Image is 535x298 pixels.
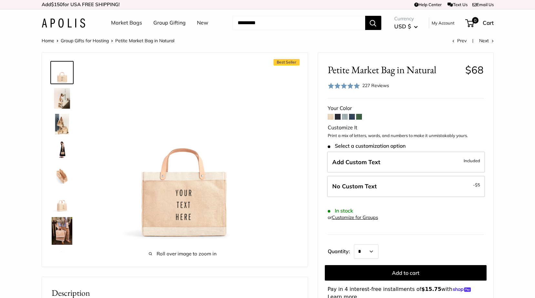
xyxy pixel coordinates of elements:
[52,165,72,186] img: description_Spacious inner area with room for everything.
[332,183,377,190] span: No Custom Text
[332,158,380,166] span: Add Custom Text
[52,250,72,271] img: Petite Market Bag in Natural
[465,64,484,76] span: $68
[50,216,74,246] a: Petite Market Bag in Natural
[328,208,353,214] span: In stock
[50,138,74,162] a: Petite Market Bag in Natural
[52,62,72,83] img: Petite Market Bag in Natural
[50,113,74,136] a: description_The Original Market bag in its 4 native styles
[94,249,272,258] span: Roll over image to zoom in
[111,18,142,28] a: Market Bags
[479,38,494,44] a: Next
[61,38,109,44] a: Group Gifts for Hosting
[432,19,455,27] a: My Account
[42,36,174,45] nav: Breadcrumb
[365,16,381,30] button: Search
[52,217,72,245] img: Petite Market Bag in Natural
[328,213,378,222] div: or
[50,164,74,187] a: description_Spacious inner area with room for everything.
[115,38,174,44] span: Petite Market Bag in Natural
[448,2,467,7] a: Text Us
[325,265,487,281] button: Add to cart
[52,88,72,109] img: description_Effortless style that elevates every moment
[475,182,480,187] span: $5
[483,19,494,26] span: Cart
[466,18,494,28] a: 0 Cart
[42,38,54,44] a: Home
[472,2,494,7] a: Email Us
[51,1,63,7] span: $150
[52,191,72,212] img: Petite Market Bag in Natural
[327,152,485,173] label: Add Custom Text
[328,64,460,76] span: Petite Market Bag in Natural
[328,123,484,133] div: Customize It
[394,23,411,30] span: USD $
[197,18,208,28] a: New
[52,114,72,134] img: description_The Original Market bag in its 4 native styles
[327,176,485,197] label: Leave Blank
[232,16,365,30] input: Search...
[50,190,74,213] a: Petite Market Bag in Natural
[153,18,186,28] a: Group Gifting
[94,62,272,240] img: Petite Market Bag in Natural
[52,140,72,160] img: Petite Market Bag in Natural
[50,249,74,272] a: Petite Market Bag in Natural
[42,18,85,28] img: Apolis
[328,104,484,113] div: Your Color
[50,87,74,110] a: description_Effortless style that elevates every moment
[362,83,389,88] span: 227 Reviews
[328,243,354,259] label: Quantity:
[394,21,418,32] button: USD $
[328,133,484,139] p: Print a mix of letters, words, and numbers to make it unmistakably yours.
[472,17,478,24] span: 0
[328,143,406,149] span: Select a customization option
[273,59,300,65] span: Best Seller
[464,157,480,164] span: Included
[473,181,480,189] span: -
[332,214,378,220] a: Customize for Groups
[394,14,418,23] span: Currency
[452,38,467,44] a: Prev
[414,2,442,7] a: Help Center
[50,61,74,84] a: Petite Market Bag in Natural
